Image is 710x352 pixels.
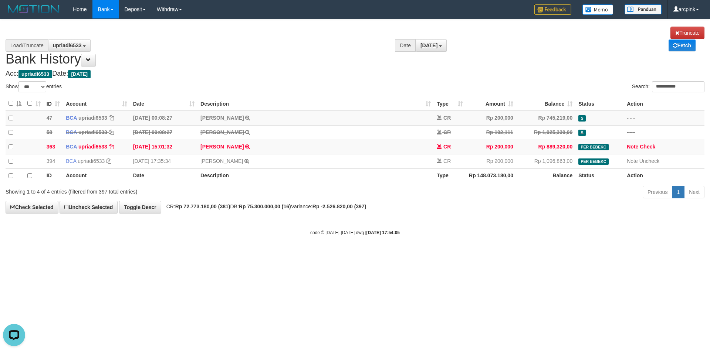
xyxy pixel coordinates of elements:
[200,144,244,150] a: [PERSON_NAME]
[466,111,516,126] td: Rp 200,000
[47,115,53,121] span: 47
[197,168,434,183] th: Description
[44,96,63,111] th: ID: activate to sort column ascending
[119,201,161,213] a: Toggle Descr
[106,158,111,164] a: Copy upriadi6533 to clipboard
[109,115,114,121] a: Copy upriadi6533 to clipboard
[516,168,575,183] th: Balance
[516,140,575,154] td: Rp 889,320,00
[643,186,672,198] a: Previous
[18,81,46,92] select: Showentries
[627,158,638,164] a: Note
[625,4,662,14] img: panduan.png
[66,129,77,135] span: BCA
[109,129,114,135] a: Copy upriadi6533 to clipboard
[443,129,451,135] span: CR
[434,96,466,111] th: Type: activate to sort column ascending
[420,42,437,48] span: [DATE]
[684,186,704,198] a: Next
[575,168,624,183] th: Status
[443,158,451,164] span: CR
[6,4,62,15] img: MOTION_logo.png
[6,96,24,111] th: : activate to sort column descending
[66,158,76,164] span: BCA
[63,96,130,111] th: Account: activate to sort column ascending
[66,144,77,150] span: BCA
[443,115,451,121] span: CR
[53,42,82,48] span: upriadi6533
[130,125,197,140] td: [DATE] 00:08:27
[366,230,400,235] strong: [DATE] 17:54:05
[6,185,290,195] div: Showing 1 to 4 of 4 entries (filtered from 397 total entries)
[6,27,704,66] h1: Bank History
[534,4,571,15] img: Feedback.jpg
[578,144,608,150] span: PER BEBEKC
[624,168,704,183] th: Action
[312,204,366,209] strong: Rp -2.526.820,00 (397)
[68,70,91,78] span: [DATE]
[624,96,704,111] th: Action
[48,39,91,52] button: upriadi6533
[197,96,434,111] th: Description: activate to sort column ascending
[578,130,586,136] span: Duplicate/Skipped
[466,140,516,154] td: Rp 200,000
[632,81,704,92] label: Search:
[578,158,608,165] span: PER BEBEKC
[66,115,77,121] span: BCA
[47,129,53,135] span: 58
[44,168,63,183] th: ID
[578,115,586,122] span: Duplicate/Skipped
[575,96,624,111] th: Status
[434,168,466,183] th: Type
[466,125,516,140] td: Rp 102,111
[516,111,575,126] td: Rp 745,219,00
[516,96,575,111] th: Balance: activate to sort column ascending
[18,70,52,78] span: upriadi6533
[47,158,55,164] span: 394
[624,125,704,140] td: - - -
[6,81,62,92] label: Show entries
[310,230,400,235] small: code © [DATE]-[DATE] dwg |
[78,144,107,150] a: upriadi6533
[443,144,451,150] span: CR
[78,115,107,121] a: upriadi6533
[416,39,447,52] button: [DATE]
[78,129,107,135] a: upriadi6533
[163,204,366,209] span: CR: DB: Variance:
[6,39,48,52] div: Load/Truncate
[78,158,105,164] a: upriadi6533
[130,168,197,183] th: Date
[6,201,58,213] a: Check Selected
[6,70,704,78] h4: Acc: Date:
[516,154,575,168] td: Rp 1,096,863,00
[466,168,516,183] th: Rp 148.073.180,00
[640,144,655,150] a: Check
[200,115,244,121] a: [PERSON_NAME]
[395,39,416,52] div: Date
[24,96,43,111] th: : activate to sort column ascending
[63,168,130,183] th: Account
[200,158,243,164] a: [PERSON_NAME]
[200,129,244,135] a: [PERSON_NAME]
[239,204,291,209] strong: Rp 75.300.000,00 (16)
[627,144,638,150] a: Note
[130,140,197,154] td: [DATE] 15:01:32
[3,3,25,25] button: Open LiveChat chat widget
[670,27,704,39] a: Truncate
[582,4,613,15] img: Button%20Memo.svg
[672,186,684,198] a: 1
[466,154,516,168] td: Rp 200,000
[109,144,114,150] a: Copy upriadi6533 to clipboard
[639,158,659,164] a: Uncheck
[60,201,118,213] a: Uncheck Selected
[130,96,197,111] th: Date: activate to sort column ascending
[175,204,230,209] strong: Rp 72.773.180,00 (381)
[130,111,197,126] td: [DATE] 00:08:27
[669,40,696,51] a: Fetch
[130,154,197,168] td: [DATE] 17:35:34
[516,125,575,140] td: Rp 1,925,330,00
[652,81,704,92] input: Search:
[47,144,55,150] span: 363
[466,96,516,111] th: Amount: activate to sort column ascending
[624,111,704,126] td: - - -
